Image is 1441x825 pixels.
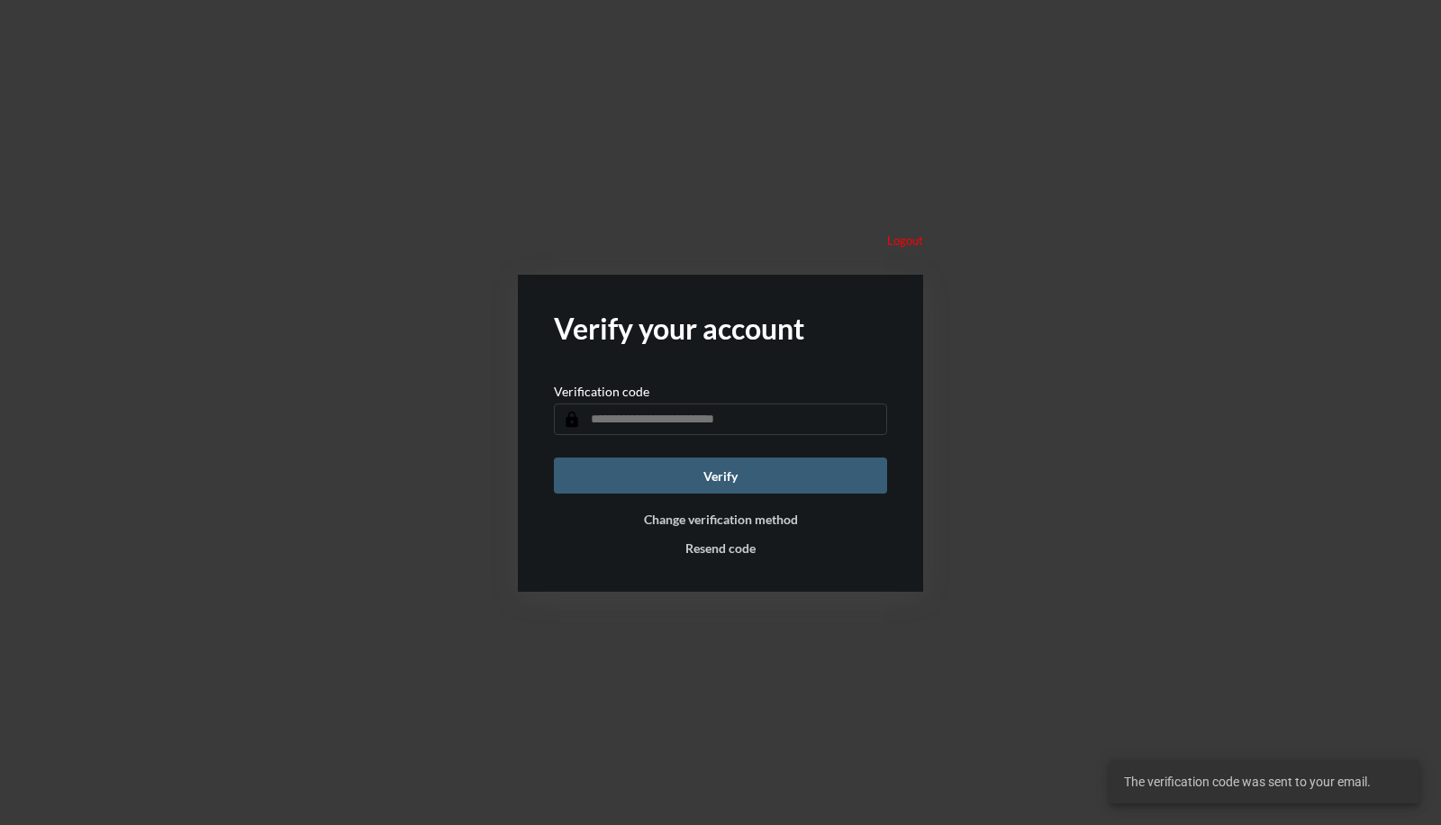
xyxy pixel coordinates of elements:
[887,233,923,248] p: Logout
[554,458,887,494] button: Verify
[554,311,887,346] h2: Verify your account
[644,512,798,527] button: Change verification method
[554,384,649,399] p: Verification code
[1124,773,1371,791] span: The verification code was sent to your email.
[685,540,756,556] button: Resend code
